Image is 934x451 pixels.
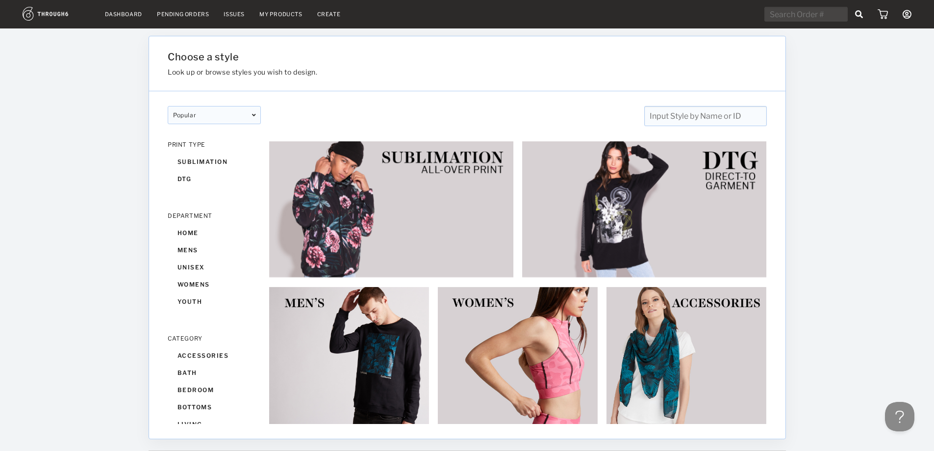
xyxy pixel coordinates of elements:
[105,11,142,18] a: Dashboard
[168,347,261,364] div: accessories
[168,335,261,342] div: CATEGORY
[764,7,848,22] input: Search Order #
[168,276,261,293] div: womens
[23,7,90,21] img: logo.1c10ca64.svg
[168,212,261,219] div: DEPARTMENT
[644,106,766,126] input: Input Style by Name or ID
[437,287,598,448] img: b885dc43-4427-4fb9-87dd-0f776fe79185.jpg
[606,287,767,448] img: 1a4a84dd-fa74-4cbf-a7e7-fd3c0281d19c.jpg
[259,11,303,18] a: My Products
[168,259,261,276] div: unisex
[168,381,261,398] div: bedroom
[522,141,767,278] img: 2e253fe2-a06e-4c8d-8f72-5695abdd75b9.jpg
[168,241,261,259] div: mens
[168,416,261,433] div: living
[168,51,666,63] h1: Choose a style
[269,287,429,448] img: 0ffe952d-58dc-476c-8a0e-7eab160e7a7d.jpg
[168,398,261,416] div: bottoms
[168,170,261,187] div: dtg
[168,364,261,381] div: bath
[168,224,261,241] div: home
[168,153,261,170] div: sublimation
[157,11,209,18] a: Pending Orders
[885,402,914,431] iframe: Toggle Customer Support
[269,141,514,278] img: 6ec95eaf-68e2-44b2-82ac-2cbc46e75c33.jpg
[168,293,261,310] div: youth
[878,9,888,19] img: icon_cart.dab5cea1.svg
[317,11,341,18] a: Create
[168,106,261,124] div: popular
[168,68,666,76] h3: Look up or browse styles you wish to design.
[168,141,261,148] div: PRINT TYPE
[224,11,245,18] a: Issues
